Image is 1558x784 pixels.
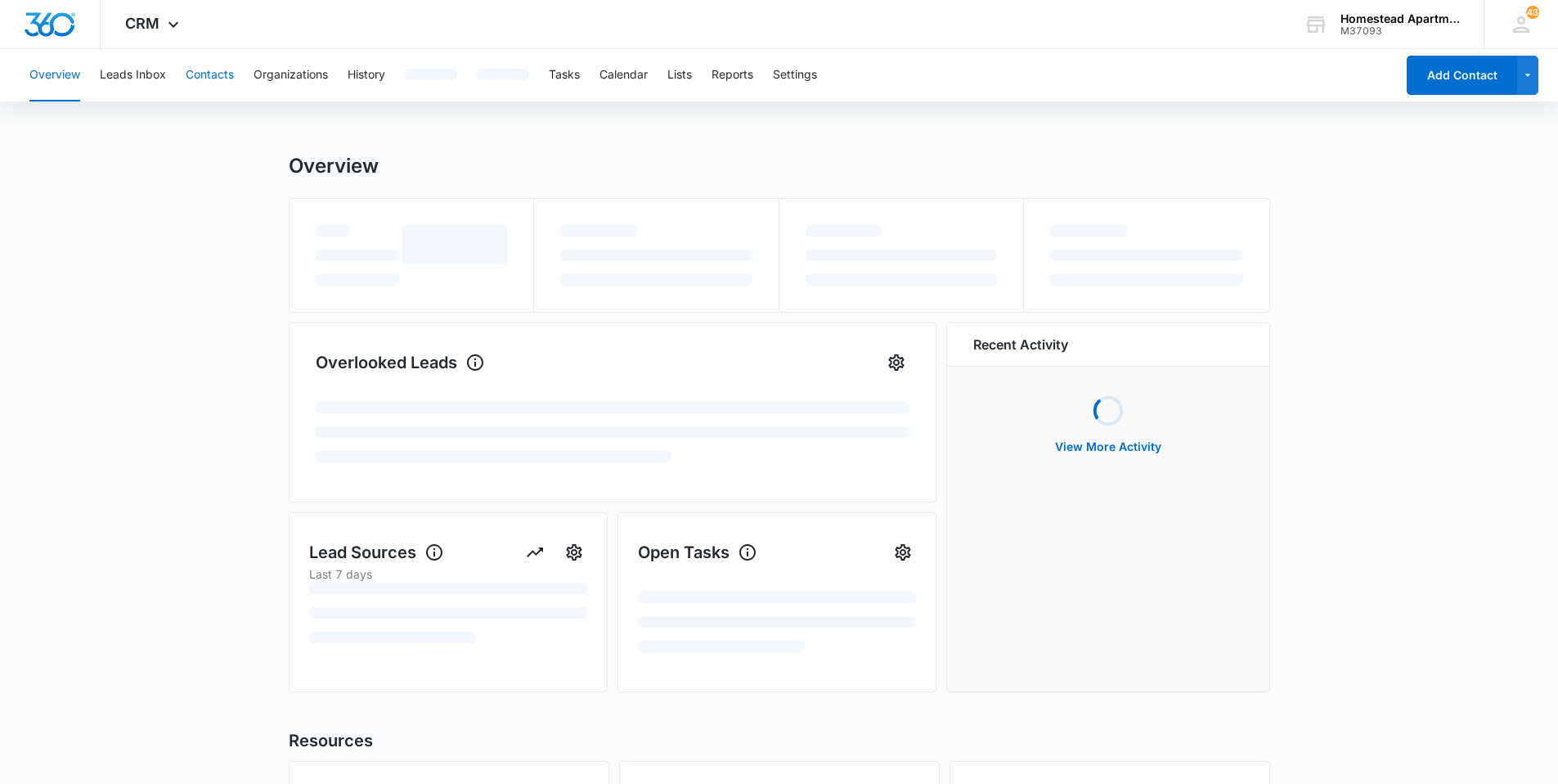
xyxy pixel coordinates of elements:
h1: Open Tasks [638,540,757,565]
button: Reports [712,49,753,101]
h1: Overlooked Leads [316,350,485,375]
h1: Overview [289,154,379,178]
button: Tasks [549,49,580,101]
button: Organizations [254,49,328,101]
button: View More Activity [1039,427,1178,466]
button: View Report [522,539,548,565]
button: Settings [883,349,909,376]
button: Settings [890,539,916,565]
span: 43 [1526,6,1539,19]
button: History [348,49,385,101]
div: notifications count [1526,6,1539,19]
button: Add Contact [1407,56,1517,95]
button: Lists [667,49,692,101]
div: account name [1340,12,1460,25]
h1: Lead Sources [309,540,444,565]
p: Last 7 days [309,565,587,583]
h6: Recent Activity [973,335,1068,354]
button: Settings [561,539,587,565]
div: account id [1340,25,1460,37]
button: Leads Inbox [100,49,166,101]
span: CRM [125,15,159,32]
button: Calendar [599,49,648,101]
button: Overview [29,49,80,101]
button: Contacts [186,49,234,101]
h2: Resources [289,728,1270,753]
button: Settings [773,49,817,101]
